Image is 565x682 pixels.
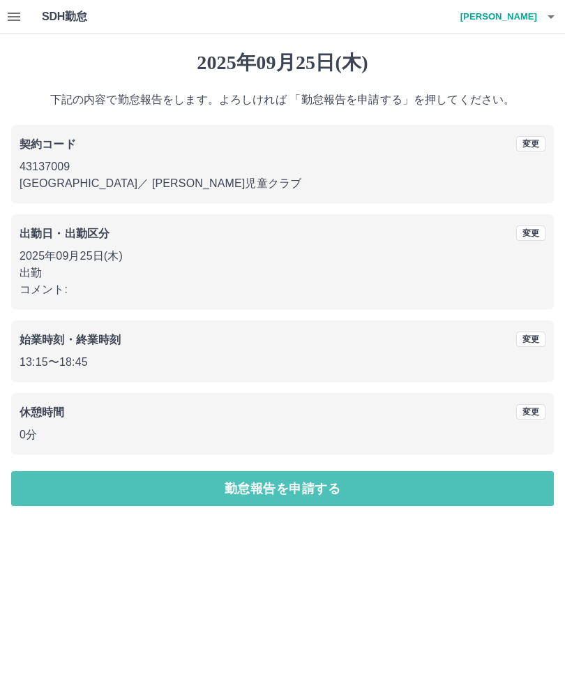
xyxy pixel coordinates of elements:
[516,225,545,241] button: 変更
[20,175,545,192] p: [GEOGRAPHIC_DATA] ／ [PERSON_NAME]児童クラブ
[11,91,554,108] p: 下記の内容で勤怠報告をします。よろしければ 「勤怠報告を申請する」を押してください。
[20,158,545,175] p: 43137009
[20,228,110,239] b: 出勤日・出勤区分
[20,138,76,150] b: 契約コード
[516,332,545,347] button: 変更
[20,427,545,443] p: 0分
[20,354,545,371] p: 13:15 〜 18:45
[20,281,545,298] p: コメント:
[11,471,554,506] button: 勤怠報告を申請する
[20,265,545,281] p: 出勤
[20,406,65,418] b: 休憩時間
[20,248,545,265] p: 2025年09月25日(木)
[516,404,545,420] button: 変更
[20,334,121,346] b: 始業時刻・終業時刻
[11,51,554,75] h1: 2025年09月25日(木)
[516,136,545,151] button: 変更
